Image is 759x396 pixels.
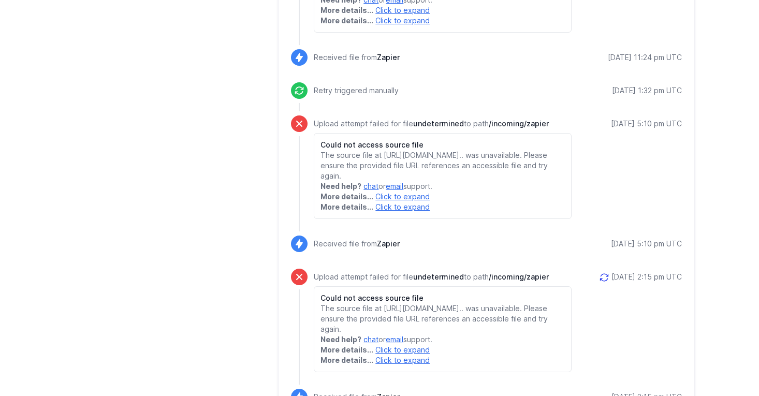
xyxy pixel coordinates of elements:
span: undetermined [413,272,464,281]
p: The source file at [URL][DOMAIN_NAME].. was unavailable. Please ensure the provided file URL refe... [320,303,564,334]
strong: More details... [320,6,373,14]
div: [DATE] 5:10 pm UTC [611,119,682,129]
span: Zapier [377,53,400,62]
strong: Need help? [320,182,361,190]
p: The source file at [URL][DOMAIN_NAME].. was unavailable. Please ensure the provided file URL refe... [320,150,564,181]
p: or support. [320,334,564,345]
a: Click to expand [375,345,430,354]
div: [DATE] 11:24 pm UTC [608,52,682,63]
strong: More details... [320,356,373,364]
div: [DATE] 5:10 pm UTC [611,239,682,249]
strong: More details... [320,345,373,354]
p: or support. [320,181,564,192]
p: Upload attempt failed for file to path [314,272,571,282]
span: /incoming/zapier [489,119,549,128]
a: email [386,182,403,190]
div: [DATE] 1:32 pm UTC [612,85,682,96]
h6: Could not access source file [320,140,564,150]
strong: Need help? [320,335,361,344]
strong: More details... [320,202,373,211]
a: email [386,335,403,344]
strong: More details... [320,16,373,25]
h6: Could not access source file [320,293,564,303]
p: Received file from [314,239,400,249]
p: Retry triggered manually [314,85,399,96]
a: Click to expand [375,192,430,201]
div: [DATE] 2:15 pm UTC [611,272,682,282]
iframe: Drift Widget Chat Controller [707,344,747,384]
a: chat [363,182,378,190]
a: chat [363,335,378,344]
a: Click to expand [375,16,430,25]
span: undetermined [413,119,464,128]
a: Click to expand [375,356,430,364]
a: Click to expand [375,202,430,211]
p: Received file from [314,52,400,63]
strong: More details... [320,192,373,201]
span: Zapier [377,239,400,248]
a: Click to expand [375,6,430,14]
p: Upload attempt failed for file to path [314,119,571,129]
span: /incoming/zapier [489,272,549,281]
